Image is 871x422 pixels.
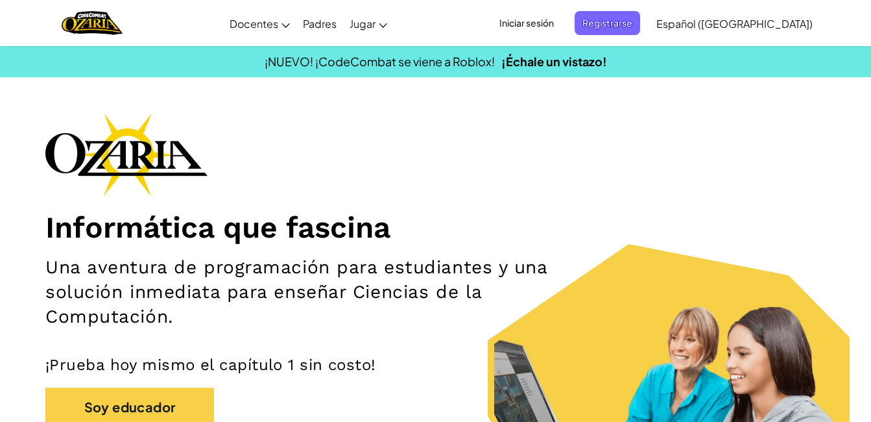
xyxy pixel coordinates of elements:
a: Ozaria by CodeCombat logo [62,10,122,36]
a: ¡Échale un vistazo! [501,54,607,69]
button: Iniciar sesión [492,11,562,35]
a: Padres [296,6,343,41]
span: Docentes [230,17,278,31]
a: Docentes [223,6,296,41]
img: Ozaria branding logo [45,113,208,196]
a: Jugar [343,6,394,41]
span: Español ([GEOGRAPHIC_DATA]) [656,17,813,31]
img: Home [62,10,122,36]
button: Registrarse [575,11,640,35]
a: Español ([GEOGRAPHIC_DATA]) [650,6,819,41]
p: ¡Prueba hoy mismo el capítulo 1 sin costo! [45,355,826,375]
span: ¡NUEVO! ¡CodeCombat se viene a Roblox! [265,54,495,69]
span: Jugar [350,17,376,31]
h1: Informática que fascina [45,209,826,245]
h2: Una aventura de programación para estudiantes y una solución inmediata para enseñar Ciencias de l... [45,255,568,329]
